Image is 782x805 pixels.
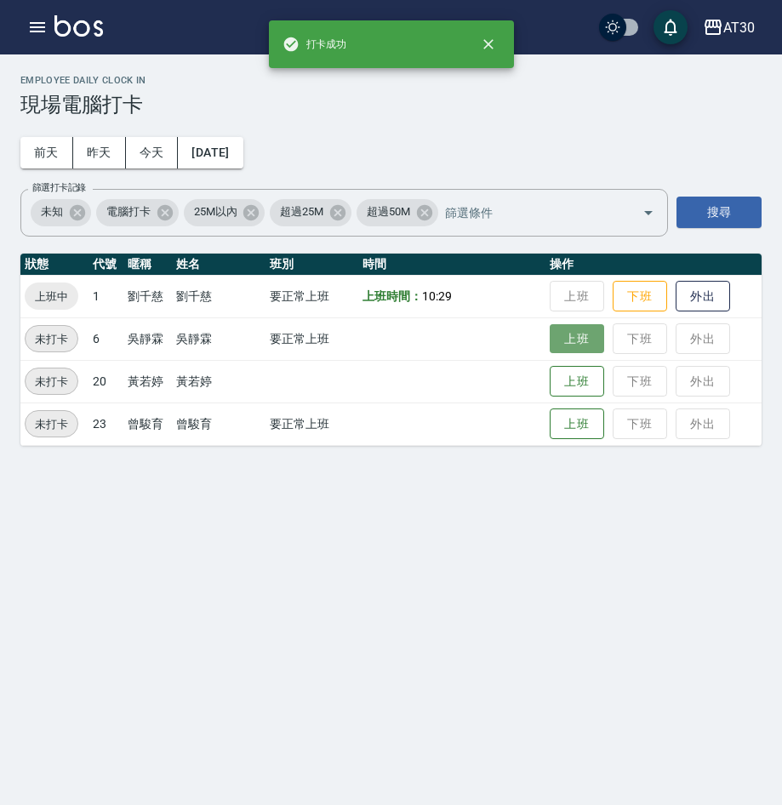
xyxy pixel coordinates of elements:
button: 今天 [126,137,179,168]
button: [DATE] [178,137,243,168]
th: 暱稱 [123,254,172,276]
button: 下班 [613,281,667,312]
span: 未打卡 [26,330,77,348]
td: 要正常上班 [265,402,359,445]
span: 未知 [31,203,73,220]
td: 黃若婷 [123,360,172,402]
span: 25M以內 [184,203,248,220]
td: 劉千慈 [123,275,172,317]
button: close [470,26,507,63]
td: 吳靜霖 [172,317,265,360]
button: 搜尋 [676,197,762,228]
img: Logo [54,15,103,37]
th: 班別 [265,254,359,276]
span: 電腦打卡 [96,203,161,220]
th: 代號 [88,254,124,276]
td: 20 [88,360,124,402]
div: 未知 [31,199,91,226]
td: 劉千慈 [172,275,265,317]
td: 6 [88,317,124,360]
td: 要正常上班 [265,275,359,317]
td: 23 [88,402,124,445]
button: 前天 [20,137,73,168]
div: 超過25M [270,199,351,226]
th: 時間 [358,254,545,276]
div: 25M以內 [184,199,265,226]
td: 曾駿育 [123,402,172,445]
td: 黃若婷 [172,360,265,402]
button: 外出 [676,281,730,312]
td: 曾駿育 [172,402,265,445]
h2: Employee Daily Clock In [20,75,762,86]
button: 上班 [550,366,604,397]
th: 操作 [545,254,762,276]
span: 超過25M [270,203,334,220]
div: 電腦打卡 [96,199,179,226]
input: 篩選條件 [441,197,613,227]
span: 上班中 [25,288,78,305]
td: 要正常上班 [265,317,359,360]
div: 超過50M [357,199,438,226]
td: 吳靜霖 [123,317,172,360]
button: Open [635,199,662,226]
button: save [654,10,688,44]
span: 打卡成功 [283,36,347,53]
th: 姓名 [172,254,265,276]
h3: 現場電腦打卡 [20,93,762,117]
button: 昨天 [73,137,126,168]
button: 上班 [550,324,604,354]
label: 篩選打卡記錄 [32,181,86,194]
button: AT30 [696,10,762,45]
td: 1 [88,275,124,317]
span: 未打卡 [26,373,77,391]
b: 上班時間： [362,289,422,303]
button: 上班 [550,408,604,440]
span: 10:29 [422,289,452,303]
th: 狀態 [20,254,88,276]
span: 未打卡 [26,415,77,433]
span: 超過50M [357,203,420,220]
div: AT30 [723,17,755,38]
